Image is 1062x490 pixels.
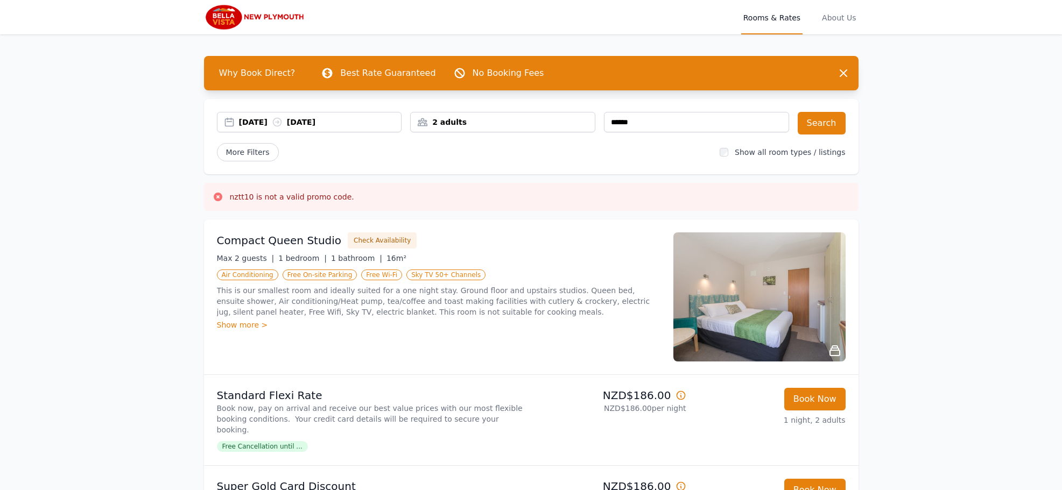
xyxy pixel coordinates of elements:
[331,254,382,262] span: 1 bathroom |
[361,269,402,280] span: Free Wi-Fi
[217,254,275,262] span: Max 2 guests |
[217,441,308,452] span: Free Cancellation until ...
[217,403,527,435] p: Book now, pay on arrival and receive our best value prices with our most flexible booking conditi...
[798,112,846,134] button: Search
[278,254,327,262] span: 1 bedroom |
[217,143,279,161] span: More Filters
[411,117,595,127] div: 2 adults
[735,148,845,157] label: Show all room types / listings
[348,232,417,248] button: Check Availability
[283,269,357,280] span: Free On-site Parking
[217,233,342,248] h3: Compact Queen Studio
[217,269,278,280] span: Air Conditioning
[239,117,402,127] div: [DATE] [DATE]
[784,388,846,410] button: Book Now
[217,388,527,403] p: Standard Flexi Rate
[406,269,486,280] span: Sky TV 50+ Channels
[217,319,660,330] div: Show more >
[230,191,354,202] h3: nztt10 is not a valid promo code.
[536,403,686,414] p: NZD$186.00 per night
[217,285,660,317] p: This is our smallest room and ideally suited for a one night stay. Ground floor and upstairs stud...
[695,415,846,425] p: 1 night, 2 adults
[340,67,435,80] p: Best Rate Guaranteed
[536,388,686,403] p: NZD$186.00
[386,254,406,262] span: 16m²
[204,4,307,30] img: Bella Vista New Plymouth
[473,67,544,80] p: No Booking Fees
[210,62,304,84] span: Why Book Direct?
